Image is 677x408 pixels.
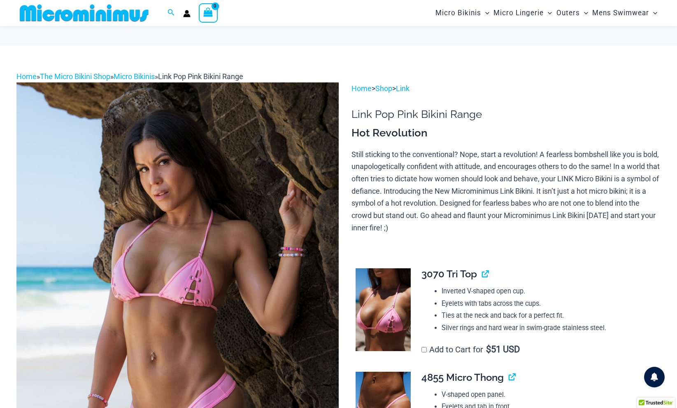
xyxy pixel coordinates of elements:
[649,2,657,23] span: Menu Toggle
[168,8,175,18] a: Search icon link
[442,322,654,334] li: Silver rings and hard wear in swim-grade stainless steel.
[491,2,554,23] a: Micro LingerieMenu ToggleMenu Toggle
[351,148,661,234] p: Still sticking to the conventional? Nope, start a revolution! A fearless bombshell like you is bo...
[554,2,590,23] a: OutersMenu ToggleMenu Toggle
[592,2,649,23] span: Mens Swimwear
[16,4,152,22] img: MM SHOP LOGO FLAT
[442,310,654,322] li: Ties at the neck and back for a perfect fit.
[356,268,411,351] img: Link Pop Pink 3070 Top
[435,2,481,23] span: Micro Bikinis
[375,84,392,93] a: Shop
[544,2,552,23] span: Menu Toggle
[40,72,110,81] a: The Micro Bikini Shop
[351,84,372,93] a: Home
[432,1,661,25] nav: Site Navigation
[442,389,654,401] li: V-shaped open panel.
[351,126,661,140] h3: Hot Revolution
[421,268,477,280] span: 3070 Tri Top
[421,371,504,383] span: 4855 Micro Thong
[396,84,409,93] a: Link
[433,2,491,23] a: Micro BikinisMenu ToggleMenu Toggle
[493,2,544,23] span: Micro Lingerie
[183,10,191,17] a: Account icon link
[442,285,654,298] li: Inverted V-shaped open cup.
[421,345,520,354] label: Add to Cart for
[351,82,661,95] p: > >
[580,2,588,23] span: Menu Toggle
[16,72,37,81] a: Home
[556,2,580,23] span: Outers
[590,2,659,23] a: Mens SwimwearMenu ToggleMenu Toggle
[158,72,243,81] span: Link Pop Pink Bikini Range
[486,344,491,354] span: $
[442,298,654,310] li: Eyelets with tabs across the cups.
[16,72,243,81] span: » » »
[481,2,489,23] span: Menu Toggle
[351,108,661,121] h1: Link Pop Pink Bikini Range
[486,345,520,354] span: 51 USD
[114,72,155,81] a: Micro Bikinis
[421,347,427,352] input: Add to Cart for$51 USD
[199,3,218,22] a: View Shopping Cart, empty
